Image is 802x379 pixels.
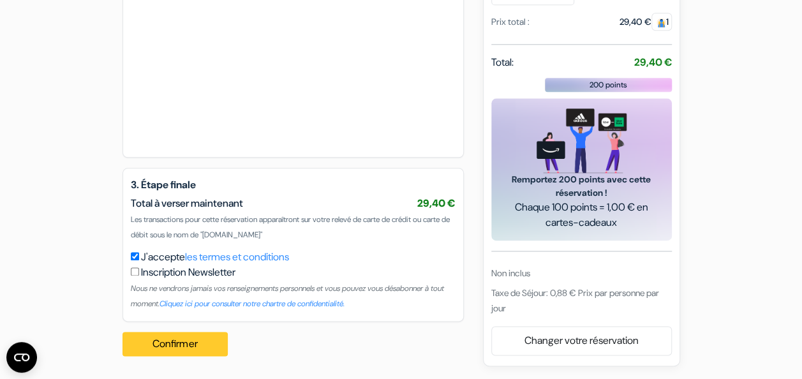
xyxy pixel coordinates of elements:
[651,13,672,31] span: 1
[537,108,627,173] img: gift_card_hero_new.png
[131,214,450,240] span: Les transactions pour cette réservation apparaîtront sur votre relevé de carte de crédit ou carte...
[491,287,659,314] span: Taxe de Séjour: 0,88 € Prix par personne par jour
[491,15,530,29] div: Prix total :
[131,283,444,309] small: Nous ne vendrons jamais vos renseignements personnels et vous pouvez vous désabonner à tout moment.
[160,299,345,309] a: Cliquez ici pour consulter notre chartre de confidentialité.
[507,173,657,200] span: Remportez 200 points avec cette réservation !
[507,200,657,230] span: Chaque 100 points = 1,00 € en cartes-cadeaux
[131,197,243,210] span: Total à verser maintenant
[6,342,37,373] button: Ouvrir le widget CMP
[634,56,672,69] strong: 29,40 €
[657,18,666,27] img: guest.svg
[141,265,235,280] label: Inscription Newsletter
[620,15,672,29] div: 29,40 €
[185,250,289,264] a: les termes et conditions
[141,249,289,265] label: J'accepte
[590,79,627,91] span: 200 points
[491,55,514,70] span: Total:
[123,332,228,356] button: Confirmer
[491,267,672,280] div: Non inclus
[417,197,456,210] span: 29,40 €
[492,329,671,353] a: Changer votre réservation
[131,179,456,191] h5: 3. Étape finale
